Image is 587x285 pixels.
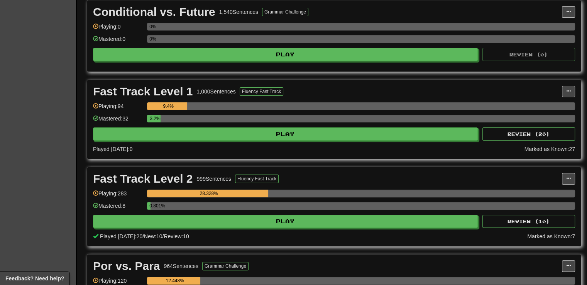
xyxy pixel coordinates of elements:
div: 1,000 Sentences [197,88,236,95]
div: 9.4% [149,102,187,110]
button: Play [93,215,478,228]
span: Open feedback widget [5,275,64,282]
div: 3.2% [149,115,161,122]
button: Play [93,127,478,141]
div: Playing: 94 [93,102,143,115]
div: Fast Track Level 1 [93,86,193,97]
div: Conditional vs. Future [93,6,215,18]
button: Fluency Fast Track [235,175,279,183]
div: 1,540 Sentences [219,8,258,16]
div: Playing: 0 [93,23,143,36]
button: Grammar Challenge [202,262,249,270]
div: Marked as Known: 7 [527,232,575,240]
button: Grammar Challenge [262,8,308,16]
div: Playing: 283 [93,190,143,202]
span: Review: 10 [164,233,189,239]
div: 999 Sentences [197,175,232,183]
span: Played [DATE]: 20 [100,233,142,239]
button: Review (20) [482,127,575,141]
div: 12.448% [149,277,200,285]
div: Mastered: 8 [93,202,143,215]
div: Mastered: 0 [93,35,143,48]
span: Played [DATE]: 0 [93,146,132,152]
button: Play [93,48,478,61]
div: 28.328% [149,190,268,197]
span: New: 10 [144,233,162,239]
div: 964 Sentences [164,262,198,270]
span: / [162,233,164,239]
button: Fluency Fast Track [240,87,283,96]
span: / [142,233,144,239]
button: Review (0) [482,48,575,61]
div: Por vs. Para [93,260,160,272]
button: Review (10) [482,215,575,228]
div: Fast Track Level 2 [93,173,193,185]
div: 0.801% [149,202,151,210]
div: Mastered: 32 [93,115,143,127]
div: Marked as Known: 27 [524,145,575,153]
